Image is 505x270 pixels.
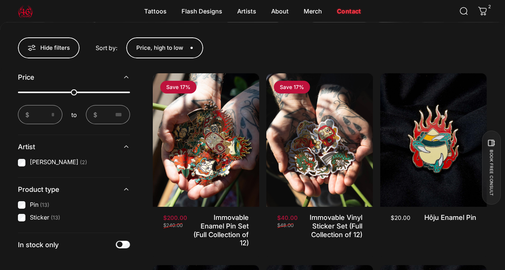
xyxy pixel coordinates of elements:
summary: Product type [18,178,130,201]
nav: Primary [137,3,369,19]
span: $200.00 [163,215,187,221]
label: In stock only [18,240,59,249]
a: ContactContact [329,3,369,19]
summary: About [264,3,296,19]
summary: Flash Designs [174,3,230,19]
summary: Tattoos [137,3,174,19]
img: Immovable Vinyl Sticker Set (Full Collection of 12) [266,73,373,207]
span: $ [25,111,29,119]
button: BOOK FREE CONSULT [482,131,501,205]
a: 2 items [474,3,491,19]
span: Product type [18,185,59,193]
span: $240.00 [163,223,183,228]
span: $48.00 [277,223,294,228]
span: (13) [51,214,60,222]
a: Immovable Enamel Pin Set (Full Collection of 12) [193,213,249,247]
span: (2) [80,158,87,166]
label: Pin [30,201,49,209]
summary: Price [18,73,130,89]
span: Price [18,73,34,81]
span: (13) [40,201,49,209]
span: $40.00 [277,215,298,221]
a: Immovable Vinyl Sticker Set (Full Collection of 12) [310,213,362,239]
cart-count: 2 items [488,3,491,10]
summary: Artist [18,135,130,158]
span: $ [93,111,97,119]
button: Hide filters [18,37,80,58]
span: Artist [18,142,35,151]
label: Sticker [30,214,60,222]
span: Sort by: [96,44,117,52]
label: [PERSON_NAME] [30,158,87,166]
summary: Artists [230,3,264,19]
span: to [71,111,77,119]
span: $20.00 [391,215,410,221]
a: Hōju Enamel Pin [380,73,487,207]
img: Immovable Enamel Pin Set (Full Collection of 12) [153,73,259,207]
a: Hōju Enamel Pin [424,213,476,221]
img: Hōju enamel pin from the Immovable collection by Geoffrey Wong, featuring a flaming sacred jewel ... [380,73,487,207]
summary: Merch [296,3,329,19]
